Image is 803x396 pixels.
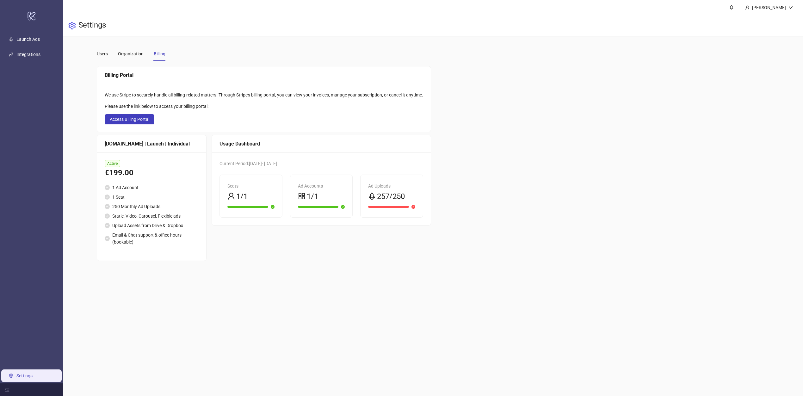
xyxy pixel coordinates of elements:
span: setting [68,22,76,29]
span: menu-fold [5,387,9,392]
div: Usage Dashboard [219,140,423,148]
a: Settings [16,373,33,378]
span: check-circle [341,205,345,209]
span: Current Period: [DATE] - [DATE] [219,161,277,166]
li: 250 Monthly Ad Uploads [105,203,199,210]
span: Active [105,160,120,167]
li: 1 Seat [105,194,199,201]
div: [PERSON_NAME] [750,4,788,11]
span: check-circle [105,185,110,190]
span: check-circle [105,236,110,241]
span: bell [729,5,734,9]
span: down [788,5,793,10]
span: close-circle [411,205,415,209]
li: Static, Video, Carousel, Flexible ads [105,213,199,220]
div: Please use the link below to access your billing portal: [105,103,423,110]
a: Integrations [16,52,40,57]
li: 1 Ad Account [105,184,199,191]
span: check-circle [105,195,110,200]
span: 1/1 [307,191,318,203]
span: check-circle [105,213,110,219]
span: appstore [298,192,306,200]
li: Email & Chat support & office hours (bookable) [105,232,199,245]
div: €199.00 [105,167,199,179]
div: [DOMAIN_NAME] | Launch | Individual [105,140,199,148]
span: Access Billing Portal [110,117,149,122]
div: Billing [154,50,165,57]
span: check-circle [271,205,275,209]
span: user [745,5,750,10]
h3: Settings [78,20,106,31]
span: 257/250 [377,191,405,203]
div: Seats [227,183,275,189]
div: Ad Accounts [298,183,345,189]
span: check-circle [105,204,110,209]
span: rocket [368,192,376,200]
li: Upload Assets from Drive & Dropbox [105,222,199,229]
div: Billing Portal [105,71,423,79]
a: Launch Ads [16,37,40,42]
div: Users [97,50,108,57]
div: We use Stripe to securely handle all billing-related matters. Through Stripe's billing portal, yo... [105,91,423,98]
div: Ad Uploads [368,183,415,189]
span: user [227,192,235,200]
span: 1/1 [236,191,248,203]
button: Access Billing Portal [105,114,154,124]
div: Organization [118,50,144,57]
span: check-circle [105,223,110,228]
